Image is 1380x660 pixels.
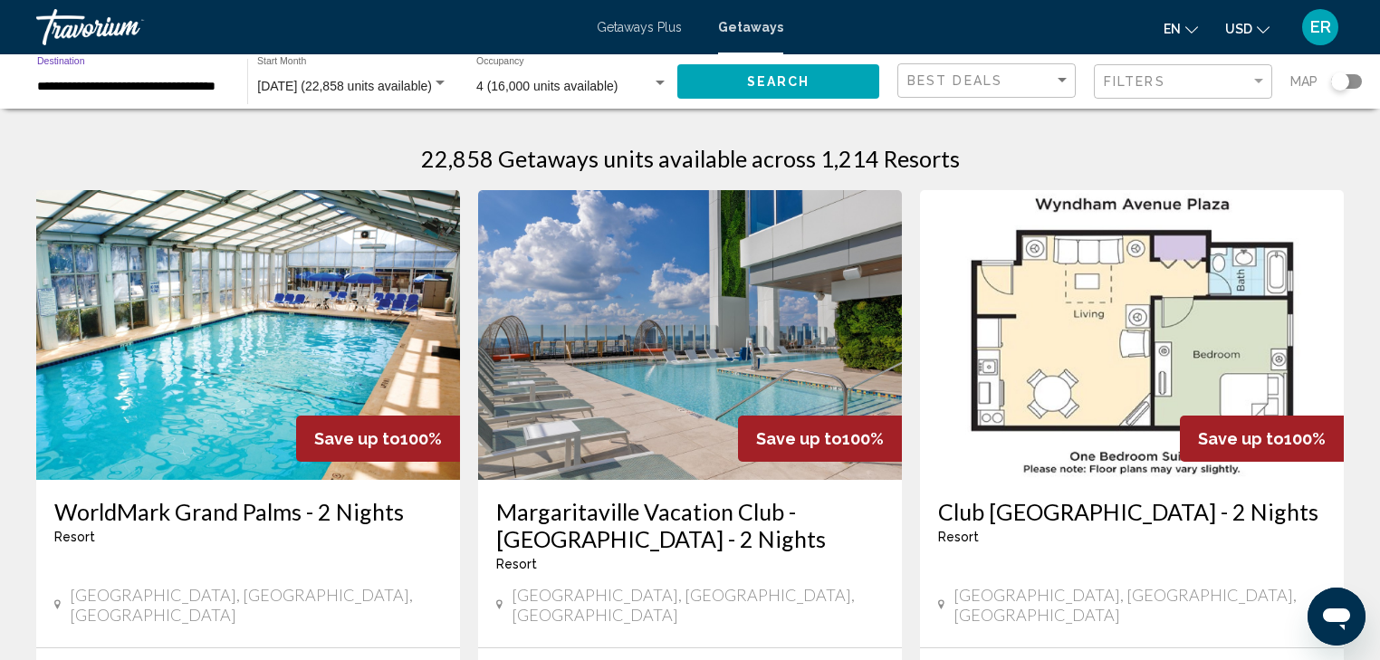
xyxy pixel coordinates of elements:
a: Travorium [36,9,579,45]
button: User Menu [1297,8,1344,46]
span: Search [747,75,810,90]
span: en [1164,22,1181,36]
span: Filters [1104,74,1165,89]
button: Filter [1094,63,1272,100]
span: Save up to [1198,429,1284,448]
span: Map [1290,69,1318,94]
img: DY04O01X.jpg [478,190,902,480]
a: Margaritaville Vacation Club - [GEOGRAPHIC_DATA] - 2 Nights [496,498,884,552]
span: [GEOGRAPHIC_DATA], [GEOGRAPHIC_DATA], [GEOGRAPHIC_DATA] [954,585,1326,625]
iframe: Button to launch messaging window [1308,588,1366,646]
span: [DATE] (22,858 units available) [257,79,432,93]
span: Save up to [756,429,842,448]
span: ER [1310,18,1331,36]
button: Search [677,64,879,98]
div: 100% [1180,416,1344,462]
a: Getaways [718,20,783,34]
a: Club [GEOGRAPHIC_DATA] - 2 Nights [938,498,1326,525]
span: Best Deals [907,73,1002,88]
span: Resort [496,557,537,571]
button: Change language [1164,15,1198,42]
span: [GEOGRAPHIC_DATA], [GEOGRAPHIC_DATA], [GEOGRAPHIC_DATA] [70,585,442,625]
button: Change currency [1225,15,1270,42]
mat-select: Sort by [907,73,1070,89]
span: [GEOGRAPHIC_DATA], [GEOGRAPHIC_DATA], [GEOGRAPHIC_DATA] [512,585,884,625]
div: 100% [296,416,460,462]
h1: 22,858 Getaways units available across 1,214 Resorts [421,145,960,172]
img: 1450F01X.jpg [920,190,1344,480]
div: 100% [738,416,902,462]
a: WorldMark Grand Palms - 2 Nights [54,498,442,525]
span: Save up to [314,429,400,448]
span: Resort [938,530,979,544]
a: Getaways Plus [597,20,682,34]
span: Resort [54,530,95,544]
span: USD [1225,22,1252,36]
span: 4 (16,000 units available) [476,79,618,93]
img: DK63O01X.jpg [36,190,460,480]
